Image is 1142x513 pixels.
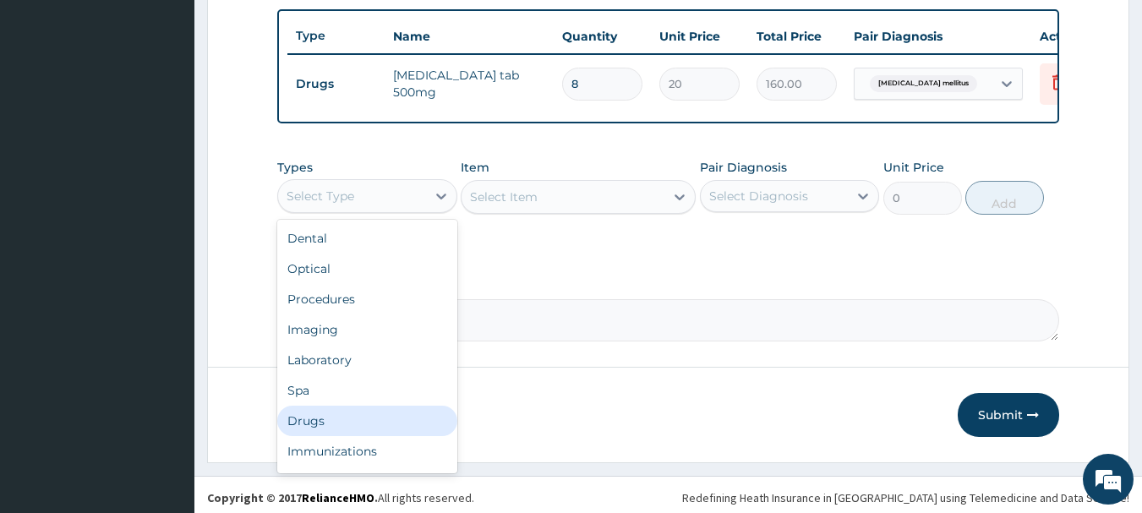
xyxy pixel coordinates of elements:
div: Immunizations [277,436,457,467]
span: We're online! [98,150,233,321]
div: Redefining Heath Insurance in [GEOGRAPHIC_DATA] using Telemedicine and Data Science! [682,489,1129,506]
div: Dental [277,223,457,254]
th: Quantity [554,19,651,53]
div: Select Type [287,188,354,205]
div: Imaging [277,314,457,345]
th: Type [287,20,385,52]
div: Laboratory [277,345,457,375]
th: Actions [1031,19,1116,53]
a: RelianceHMO [302,490,374,505]
div: Chat with us now [88,95,284,117]
label: Comment [277,276,1060,290]
div: Drugs [277,406,457,436]
label: Types [277,161,313,175]
div: Optical [277,254,457,284]
div: Select Diagnosis [709,188,808,205]
th: Unit Price [651,19,748,53]
strong: Copyright © 2017 . [207,490,378,505]
td: [MEDICAL_DATA] tab 500mg [385,58,554,109]
button: Submit [958,393,1059,437]
textarea: Type your message and hit 'Enter' [8,337,322,396]
th: Total Price [748,19,845,53]
div: Procedures [277,284,457,314]
label: Pair Diagnosis [700,159,787,176]
div: Spa [277,375,457,406]
button: Add [965,181,1044,215]
div: Others [277,467,457,497]
th: Pair Diagnosis [845,19,1031,53]
th: Name [385,19,554,53]
label: Unit Price [883,159,944,176]
img: d_794563401_company_1708531726252_794563401 [31,85,68,127]
td: Drugs [287,68,385,100]
span: [MEDICAL_DATA] mellitus [870,75,977,92]
label: Item [461,159,489,176]
div: Minimize live chat window [277,8,318,49]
